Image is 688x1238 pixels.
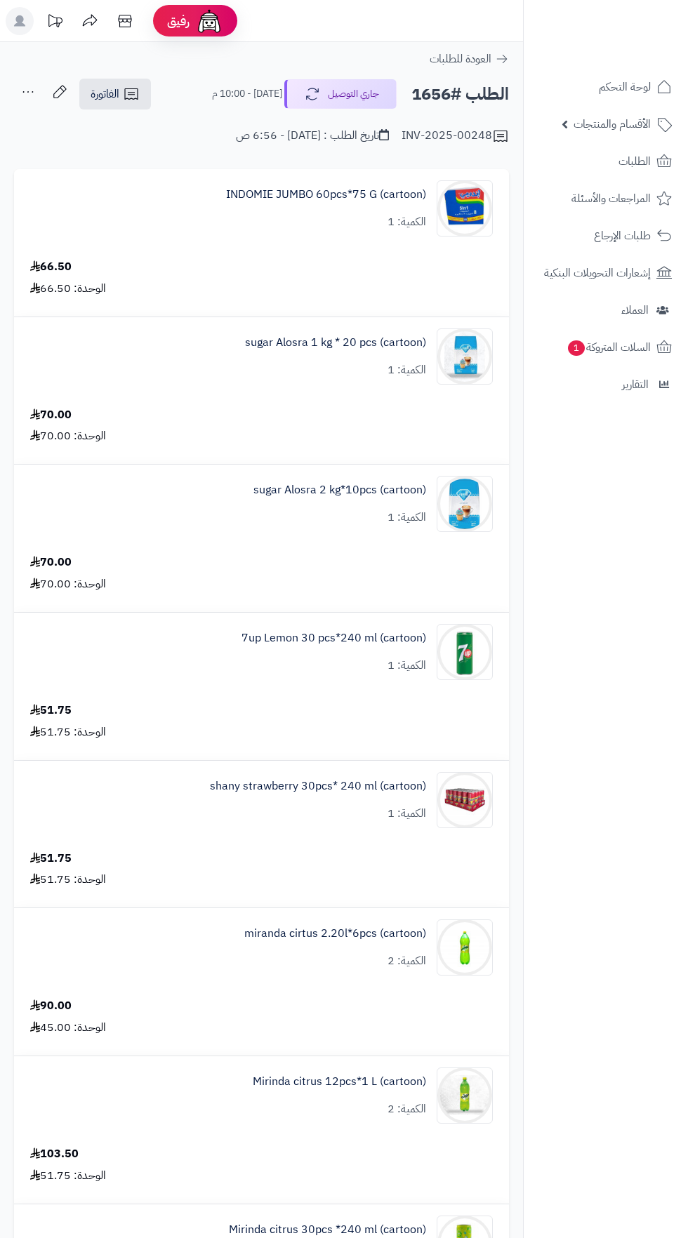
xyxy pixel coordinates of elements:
span: السلات المتروكة [567,338,651,357]
a: Mirinda citrus 30pcs *240 ml (cartoon) [229,1222,426,1238]
a: INDOMIE JUMBO 60pcs*75 G (cartoon) [226,187,426,203]
div: الكمية: 2 [388,1101,426,1117]
span: الطلبات [618,152,651,171]
div: الكمية: 2 [388,953,426,969]
div: INV-2025-00248 [402,128,509,145]
div: الوحدة: 51.75 [30,724,106,740]
div: الكمية: 1 [388,510,426,526]
div: الوحدة: 70.00 [30,428,106,444]
div: 103.50 [30,1146,79,1162]
h2: الطلب #1656 [411,80,509,109]
button: جاري التوصيل [284,79,397,109]
a: التقارير [532,368,680,401]
a: إشعارات التحويلات البنكية [532,256,680,290]
a: 7up Lemon 30 pcs*240 ml (cartoon) [242,630,426,646]
span: إشعارات التحويلات البنكية [544,263,651,283]
span: المراجعات والأسئلة [571,189,651,208]
div: 51.75 [30,703,72,719]
span: رفيق [167,13,190,29]
span: العملاء [621,300,649,320]
div: الكمية: 1 [388,362,426,378]
div: الكمية: 1 [388,658,426,674]
div: 51.75 [30,851,72,867]
span: العودة للطلبات [430,51,491,67]
img: 1747422643-H9NtV8ZjzdFc2NGcwko8EIkc2J63vLRu-90x90.jpg [437,328,492,385]
a: طلبات الإرجاع [532,219,680,253]
div: 66.50 [30,259,72,275]
img: 1747544486-c60db756-6ee7-44b0-a7d4-ec449800-90x90.jpg [437,919,492,976]
img: 1747541124-caa6673e-b677-477c-bbb4-b440b79b-90x90.jpg [437,624,492,680]
div: 90.00 [30,998,72,1014]
a: miranda cirtus 2.20l*6pcs (cartoon) [244,926,426,942]
div: الكمية: 1 [388,214,426,230]
div: الوحدة: 51.75 [30,1168,106,1184]
span: طلبات الإرجاع [594,226,651,246]
span: لوحة التحكم [599,77,651,97]
a: العملاء [532,293,680,327]
a: الفاتورة [79,79,151,109]
a: Mirinda citrus 12pcs*1 L (cartoon) [253,1074,426,1090]
span: 1 [568,340,585,356]
a: shany strawberry 30pcs* 240 ml (cartoon) [210,778,426,794]
small: [DATE] - 10:00 م [212,87,282,101]
span: الفاتورة [91,86,119,102]
a: العودة للطلبات [430,51,509,67]
a: المراجعات والأسئلة [532,182,680,215]
img: logo-2.png [593,39,675,69]
a: لوحة التحكم [532,70,680,104]
div: الوحدة: 70.00 [30,576,106,592]
div: الوحدة: 51.75 [30,872,106,888]
div: الوحدة: 45.00 [30,1020,106,1036]
a: السلات المتروكة1 [532,331,680,364]
img: 1747283225-Screenshot%202025-05-15%20072245-90x90.jpg [437,180,492,237]
div: الوحدة: 66.50 [30,281,106,297]
img: 1747542247-c40cb516-d5e3-4db4-836a-13cf9282-90x90.jpg [437,772,492,828]
span: التقارير [622,375,649,394]
span: الأقسام والمنتجات [574,114,651,134]
div: الكمية: 1 [388,806,426,822]
div: تاريخ الطلب : [DATE] - 6:56 ص [236,128,389,144]
div: 70.00 [30,407,72,423]
img: 1747566256-XP8G23evkchGmxKUr8YaGb2gsq2hZno4-90x90.jpg [437,1067,492,1124]
a: sugar Alosra 2 kg*10pcs (cartoon) [253,482,426,498]
a: تحديثات المنصة [37,7,72,39]
img: ai-face.png [195,7,223,35]
a: sugar Alosra 1 kg * 20 pcs (cartoon) [245,335,426,351]
a: الطلبات [532,145,680,178]
div: 70.00 [30,554,72,571]
img: 1747422865-61UT6OXd80L._AC_SL1270-90x90.jpg [437,476,492,532]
